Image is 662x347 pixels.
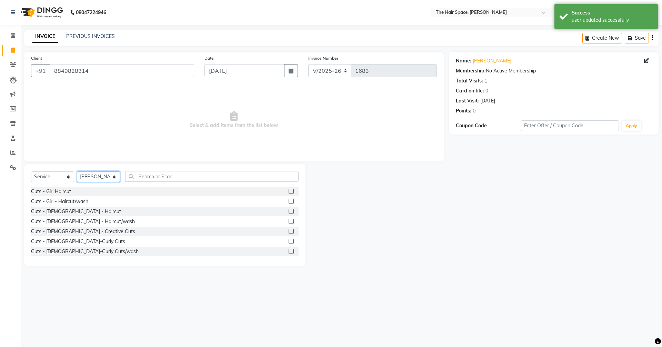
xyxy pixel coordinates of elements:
[31,188,71,195] div: Cuts - Girl Haircut
[50,64,194,77] input: Search by Name/Mobile/Email/Code
[521,120,619,131] input: Enter Offer / Coupon Code
[204,55,214,61] label: Date
[31,55,42,61] label: Client
[456,122,521,129] div: Coupon Code
[125,171,299,182] input: Search or Scan
[473,57,511,65] a: [PERSON_NAME]
[456,97,479,105] div: Last Visit:
[31,218,135,225] div: Cuts - [DEMOGRAPHIC_DATA] - Haircut/wash
[484,77,487,85] div: 1
[622,121,641,131] button: Apply
[32,30,58,43] a: INVOICE
[31,198,88,205] div: Cuts - Girl - Haircut/wash
[66,33,115,39] a: PREVIOUS INVOICES
[456,67,652,75] div: No Active Membership
[31,248,139,255] div: Cuts - [DEMOGRAPHIC_DATA]-Curly Cuts/wash
[572,9,653,17] div: Success
[31,86,437,155] span: Select & add items from the list below
[31,64,50,77] button: +91
[625,33,649,43] button: Save
[572,17,653,24] div: user updated successfully
[456,77,483,85] div: Total Visits:
[31,238,125,245] div: Cuts - [DEMOGRAPHIC_DATA]-Curly Cuts
[18,3,65,22] img: logo
[456,87,484,95] div: Card on file:
[480,97,495,105] div: [DATE]
[31,208,121,215] div: Cuts - [DEMOGRAPHIC_DATA] - Haircut
[456,67,486,75] div: Membership:
[485,87,488,95] div: 0
[31,228,135,235] div: Cuts - [DEMOGRAPHIC_DATA] - Creative Cuts
[308,55,338,61] label: Invoice Number
[456,57,471,65] div: Name:
[582,33,622,43] button: Create New
[456,107,471,115] div: Points:
[76,3,106,22] b: 08047224946
[473,107,475,115] div: 0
